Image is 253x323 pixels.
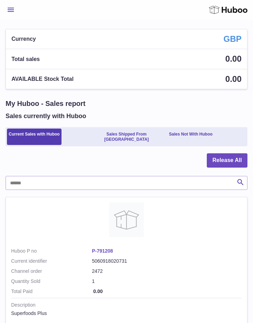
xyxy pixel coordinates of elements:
h1: My Huboo - Sales report [6,99,247,108]
a: Total sales 0.00 [6,49,247,69]
span: Currency [11,35,36,43]
h2: Sales currently with Huboo [6,112,86,120]
img: no-photo.jpg [109,202,144,237]
dd: 5060918020731 [92,258,242,264]
a: Sales Not With Huboo [167,129,214,145]
dt: Current identifier [11,258,92,264]
span: Total sales [11,55,40,63]
dt: Huboo P no [11,248,92,254]
span: AVAILABLE Stock Total [11,75,74,83]
a: Current Sales with Huboo [7,129,62,145]
strong: GBP [223,33,242,45]
strong: Total Paid [11,288,92,295]
span: 0.00 [225,54,242,63]
dt: Channel order [11,268,92,275]
span: 0.00 [225,74,242,84]
a: Sales Shipped From [GEOGRAPHIC_DATA] [87,129,166,145]
dd: 2472 [92,268,242,275]
a: P-791208 [92,248,113,254]
span: 0.00 [93,289,103,294]
div: Superfoods Plus [11,310,242,317]
td: 1 [11,278,242,288]
a: AVAILABLE Stock Total 0.00 [6,69,247,89]
strong: Quantity Sold [11,278,92,285]
strong: Description [11,302,242,310]
button: Release All [207,153,247,168]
